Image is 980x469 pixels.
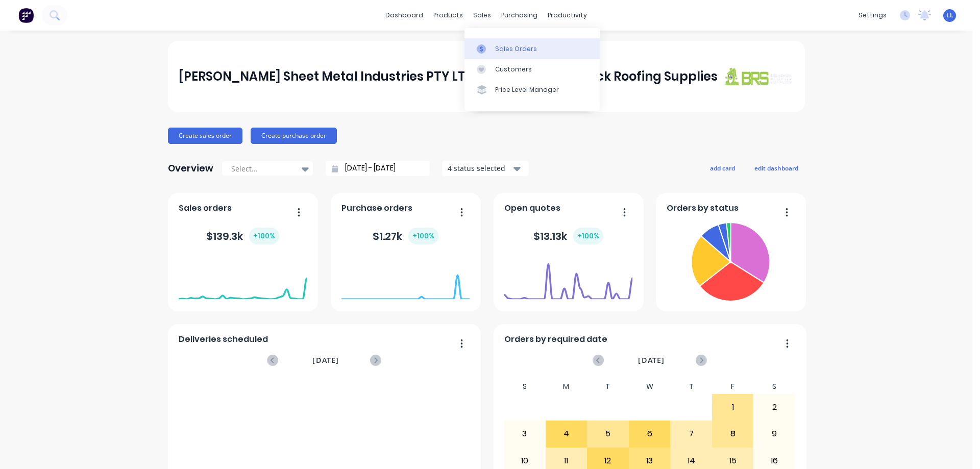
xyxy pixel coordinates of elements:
[495,65,532,74] div: Customers
[754,394,795,420] div: 2
[168,128,242,144] button: Create sales order
[629,421,670,447] div: 6
[543,8,592,23] div: productivity
[946,11,953,20] span: LL
[341,202,412,214] span: Purchase orders
[464,59,600,80] a: Customers
[179,202,232,214] span: Sales orders
[251,128,337,144] button: Create purchase order
[748,161,805,175] button: edit dashboard
[587,379,629,394] div: T
[722,67,794,86] img: J A Sheet Metal Industries PTY LTD trading as Brunswick Roofing Supplies
[504,379,546,394] div: S
[504,202,560,214] span: Open quotes
[168,158,213,179] div: Overview
[428,8,468,23] div: products
[713,394,753,420] div: 1
[468,8,496,23] div: sales
[546,421,587,447] div: 4
[179,333,268,345] span: Deliveries scheduled
[753,379,795,394] div: S
[853,8,892,23] div: settings
[629,379,671,394] div: W
[380,8,428,23] a: dashboard
[442,161,529,176] button: 4 status selected
[533,228,603,244] div: $ 13.13k
[670,379,712,394] div: T
[638,355,665,366] span: [DATE]
[18,8,34,23] img: Factory
[464,38,600,59] a: Sales Orders
[464,80,600,100] a: Price Level Manager
[495,85,559,94] div: Price Level Manager
[408,228,438,244] div: + 100 %
[671,421,712,447] div: 7
[703,161,742,175] button: add card
[504,421,545,447] div: 3
[667,202,739,214] span: Orders by status
[206,228,279,244] div: $ 139.3k
[448,163,512,174] div: 4 status selected
[587,421,628,447] div: 5
[496,8,543,23] div: purchasing
[573,228,603,244] div: + 100 %
[249,228,279,244] div: + 100 %
[754,421,795,447] div: 9
[373,228,438,244] div: $ 1.27k
[312,355,339,366] span: [DATE]
[495,44,537,54] div: Sales Orders
[546,379,587,394] div: M
[713,421,753,447] div: 8
[179,66,718,87] div: [PERSON_NAME] Sheet Metal Industries PTY LTD trading as Brunswick Roofing Supplies
[712,379,754,394] div: F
